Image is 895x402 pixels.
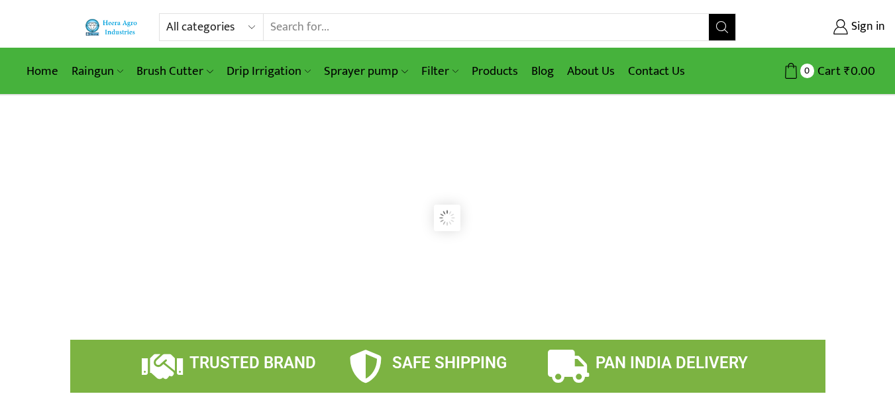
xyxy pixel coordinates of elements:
span: 0 [800,64,814,77]
a: Sign in [756,15,885,39]
span: TRUSTED BRAND [189,354,316,372]
a: Drip Irrigation [220,56,317,87]
a: 0 Cart ₹0.00 [749,59,875,83]
a: Filter [415,56,465,87]
a: Brush Cutter [130,56,219,87]
button: Search button [709,14,735,40]
a: Contact Us [621,56,692,87]
span: Cart [814,62,841,80]
span: ₹ [844,61,851,81]
span: Sign in [848,19,885,36]
a: Home [20,56,65,87]
a: About Us [560,56,621,87]
input: Search for... [264,14,708,40]
a: Sprayer pump [317,56,414,87]
a: Blog [525,56,560,87]
a: Products [465,56,525,87]
span: PAN INDIA DELIVERY [596,354,748,372]
bdi: 0.00 [844,61,875,81]
span: SAFE SHIPPING [392,354,507,372]
a: Raingun [65,56,130,87]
